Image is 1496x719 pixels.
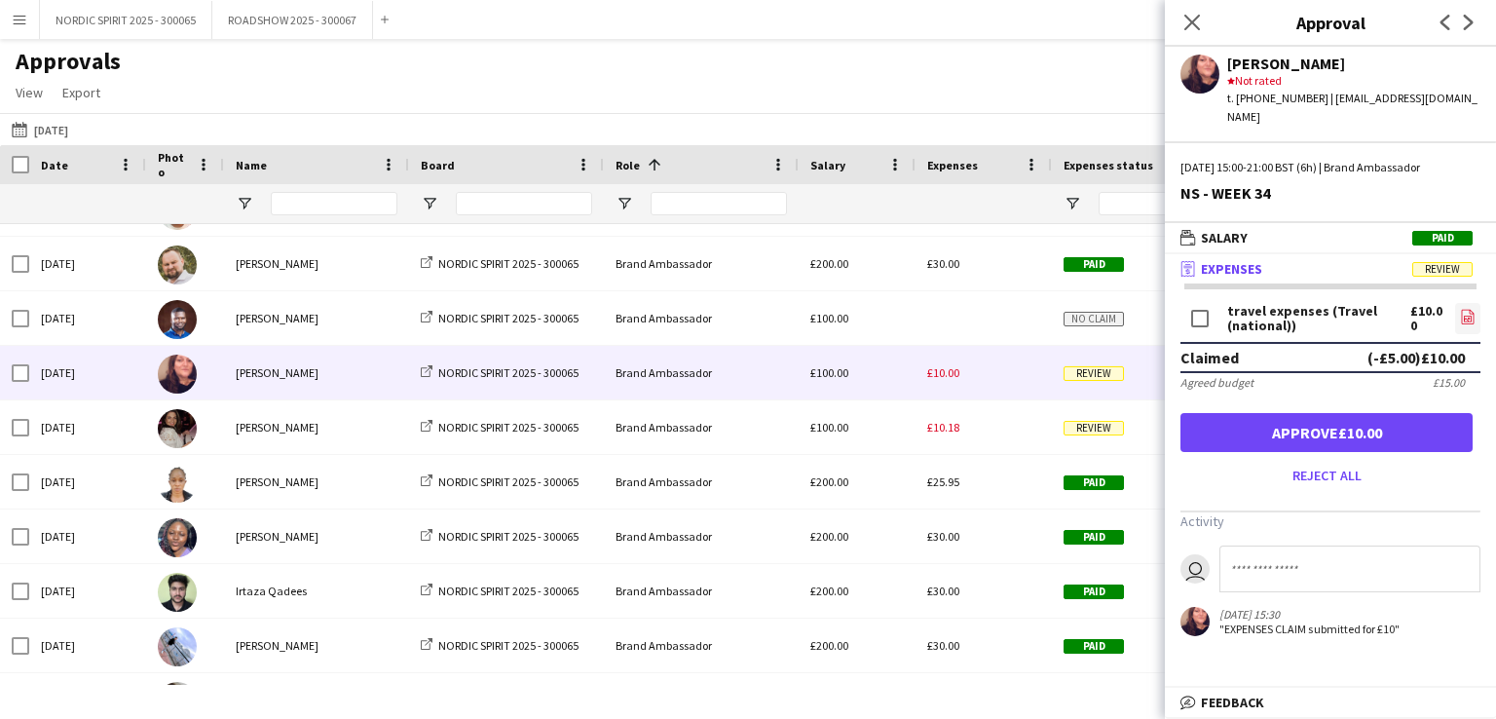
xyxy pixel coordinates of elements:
div: [PERSON_NAME] [1227,55,1480,72]
span: Role [616,158,640,172]
img: Opeyemi Ajadi [158,464,197,503]
span: Paid [1064,257,1124,272]
button: Reject all [1180,460,1473,491]
button: Open Filter Menu [421,195,438,212]
span: NORDIC SPIRIT 2025 - 300065 [438,584,579,598]
span: £100.00 [810,365,848,380]
div: Brand Ambassador [604,346,799,399]
div: Brand Ambassador [604,291,799,345]
span: Expenses [927,158,978,172]
span: Paid [1064,530,1124,545]
div: [DATE] 15:00-21:00 BST (6h) | Brand Ambassador [1180,159,1480,176]
span: NORDIC SPIRIT 2025 - 300065 [438,638,579,653]
div: ExpensesReview [1165,284,1496,662]
a: NORDIC SPIRIT 2025 - 300065 [421,474,579,489]
button: ROADSHOW 2025 - 300067 [212,1,373,39]
div: "EXPENSES CLAIM submitted for £10" [1219,622,1400,636]
h3: Activity [1180,512,1480,530]
span: Expenses [1201,260,1262,278]
span: Review [1064,421,1124,435]
input: Board Filter Input [456,192,592,215]
img: mina dilella [158,355,197,394]
span: View [16,84,43,101]
span: Expenses status [1064,158,1153,172]
div: £15.00 [1433,375,1465,390]
span: £30.00 [927,256,959,271]
span: Date [41,158,68,172]
div: Agreed budget [1180,375,1253,390]
div: [PERSON_NAME] [224,510,409,563]
span: £200.00 [810,529,848,544]
span: Photo [158,150,189,179]
input: Name Filter Input [271,192,397,215]
div: [DATE] [29,346,146,399]
span: £200.00 [810,638,848,653]
div: [DATE] 15:30 [1219,607,1400,622]
input: Expenses status Filter Input [1099,192,1177,215]
span: NORDIC SPIRIT 2025 - 300065 [438,311,579,325]
span: Name [236,158,267,172]
span: NORDIC SPIRIT 2025 - 300065 [438,365,579,380]
div: Not rated [1227,72,1480,90]
div: [PERSON_NAME] [224,346,409,399]
div: [PERSON_NAME] [224,619,409,672]
button: Open Filter Menu [1064,195,1081,212]
a: NORDIC SPIRIT 2025 - 300065 [421,365,579,380]
div: Irtaza Qadees [224,564,409,618]
mat-expansion-panel-header: ExpensesReview [1165,254,1496,284]
div: [PERSON_NAME] [224,291,409,345]
a: NORDIC SPIRIT 2025 - 300065 [421,420,579,435]
div: £10.00 [1410,304,1442,333]
div: [DATE] [29,291,146,345]
div: NS - WEEK 34 [1180,184,1480,202]
span: Review [1064,366,1124,381]
div: Brand Ambassador [604,400,799,454]
button: [DATE] [8,118,72,141]
span: £100.00 [810,311,848,325]
span: £100.00 [810,420,848,435]
span: NORDIC SPIRIT 2025 - 300065 [438,256,579,271]
div: (-£5.00) £10.00 [1367,348,1465,367]
img: Irtaza Qadees [158,573,197,612]
a: NORDIC SPIRIT 2025 - 300065 [421,529,579,544]
span: Paid [1412,231,1473,246]
div: Brand Ambassador [604,455,799,509]
span: £30.00 [927,584,959,598]
div: [PERSON_NAME] [224,400,409,454]
a: View [8,80,51,105]
span: £10.18 [927,420,959,435]
app-user-avatar: mina dilella [1180,607,1210,636]
h3: Approval [1165,10,1496,35]
img: aurimas sestokas [158,246,197,284]
span: Review [1412,262,1473,277]
img: Paula Avantaggiato [158,409,197,448]
span: Export [62,84,100,101]
button: NORDIC SPIRIT 2025 - 300065 [40,1,212,39]
span: Salary [810,158,845,172]
span: NORDIC SPIRIT 2025 - 300065 [438,420,579,435]
div: Brand Ambassador [604,619,799,672]
button: Open Filter Menu [616,195,633,212]
span: No claim [1064,312,1124,326]
a: NORDIC SPIRIT 2025 - 300065 [421,584,579,598]
div: Brand Ambassador [604,237,799,290]
span: £200.00 [810,584,848,598]
a: NORDIC SPIRIT 2025 - 300065 [421,311,579,325]
div: t. [PHONE_NUMBER] | [EMAIL_ADDRESS][DOMAIN_NAME] [1227,90,1480,125]
span: £30.00 [927,529,959,544]
span: £25.95 [927,474,959,489]
a: NORDIC SPIRIT 2025 - 300065 [421,256,579,271]
span: Paid [1064,639,1124,654]
div: Brand Ambassador [604,510,799,563]
mat-expansion-panel-header: SalaryPaid [1165,223,1496,252]
img: Olamide Balogun [158,518,197,557]
div: [DATE] [29,400,146,454]
button: Approve£10.00 [1180,413,1473,452]
img: Babatunde Ogundele [158,300,197,339]
input: Role Filter Input [651,192,787,215]
span: £200.00 [810,474,848,489]
mat-expansion-panel-header: Feedback [1165,688,1496,717]
div: [DATE] [29,510,146,563]
div: [PERSON_NAME] [224,455,409,509]
img: Kyle Eveling [158,627,197,666]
